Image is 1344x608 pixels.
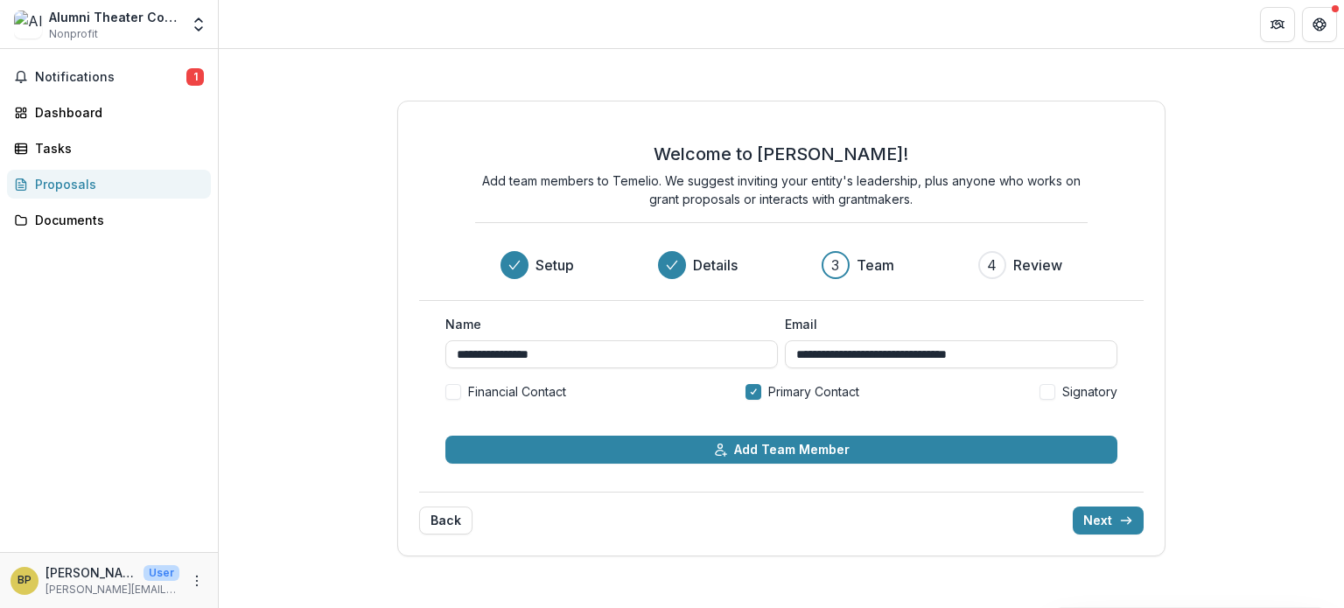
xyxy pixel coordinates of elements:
span: Signatory [1062,382,1117,401]
div: Progress [500,251,1062,279]
button: Notifications1 [7,63,211,91]
p: Add team members to Temelio. We suggest inviting your entity's leadership, plus anyone who works ... [475,171,1088,208]
h3: Setup [535,255,574,276]
button: More [186,570,207,591]
div: 3 [831,255,839,276]
span: Nonprofit [49,26,98,42]
a: Proposals [7,170,211,199]
button: Partners [1260,7,1295,42]
label: Name [445,315,767,333]
div: Dashboard [35,103,197,122]
label: Email [785,315,1107,333]
h3: Review [1013,255,1062,276]
div: Documents [35,211,197,229]
div: Alumni Theater Company [49,8,179,26]
a: Tasks [7,134,211,163]
span: Primary Contact [768,382,859,401]
a: Documents [7,206,211,234]
button: Next [1073,507,1144,535]
span: Notifications [35,70,186,85]
p: User [143,565,179,581]
span: 1 [186,68,204,86]
button: Open entity switcher [186,7,211,42]
button: Get Help [1302,7,1337,42]
img: Alumni Theater Company [14,10,42,38]
h2: Welcome to [PERSON_NAME]! [654,143,908,164]
div: Proposals [35,175,197,193]
button: Add Team Member [445,436,1117,464]
button: Back [419,507,472,535]
span: Financial Contact [468,382,566,401]
a: Dashboard [7,98,211,127]
div: Bridgette Perdue [17,575,31,586]
h3: Team [857,255,894,276]
p: [PERSON_NAME][EMAIL_ADDRESS][DOMAIN_NAME] [45,582,179,598]
div: Tasks [35,139,197,157]
p: [PERSON_NAME] [45,563,136,582]
h3: Details [693,255,738,276]
div: 4 [987,255,997,276]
